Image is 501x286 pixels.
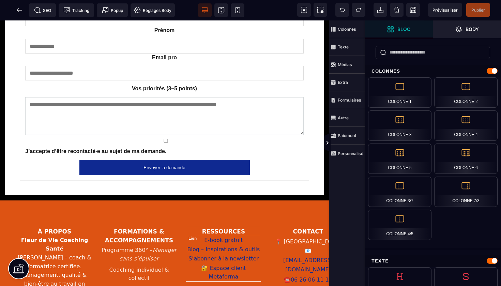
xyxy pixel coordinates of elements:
strong: Paiement [338,133,356,138]
nav: Liens ressources [186,215,261,261]
strong: Autre [338,115,349,120]
strong: Fleur de Vie Coaching Santé [21,216,88,232]
em: Manager sans s’épuiser [120,226,177,241]
div: Colonne 4 [434,110,498,141]
span: Métadata SEO [29,3,56,17]
address: 📍 [GEOGRAPHIC_DATA] 📧 ☎️ [271,216,346,265]
span: Retour [13,3,26,17]
div: Colonnes [365,65,501,77]
span: Défaire [335,3,349,17]
strong: Personnalisé [338,151,363,156]
h3: Formations & accompagnements [102,207,177,224]
span: Importer [374,3,387,17]
div: Colonne 5 [368,144,431,174]
div: Colonne 3/7 [368,177,431,207]
label: Prénom [25,6,304,14]
div: Colonne 1 [368,77,431,108]
div: Colonne 4/5 [368,210,431,240]
span: Texte [329,38,365,56]
h3: À propos [17,207,92,215]
span: Médias [329,56,365,74]
div: Texte [365,255,501,267]
span: Voir mobile [231,3,244,17]
span: Ouvrir les calques [433,20,501,38]
label: Vos priorités (3–5 points) [25,64,304,73]
strong: Médias [338,62,352,67]
h3: Ressources [186,207,261,215]
span: Autre [329,109,365,127]
li: Hypnose & constellations familiales [102,264,177,283]
span: Prévisualiser [432,7,458,13]
div: Colonne 7/3 [434,177,498,207]
span: Extra [329,74,365,91]
a: S’abonner à la newsletter [188,234,259,243]
span: Voir tablette [214,3,228,17]
a: Espace client Metaforma [186,243,261,261]
span: Personnalisé [329,145,365,162]
strong: Extra [338,80,348,85]
li: Programme 360° – [102,224,177,244]
span: Voir bureau [198,3,212,17]
a: [EMAIL_ADDRESS][DOMAIN_NAME] [271,235,346,254]
span: Colonnes [329,20,365,38]
h3: Contact [271,207,346,215]
a: E-book gratuit [204,215,243,225]
span: Enregistrer le contenu [466,3,490,17]
div: Colonne 6 [434,144,498,174]
span: Formulaires [329,91,365,109]
strong: Bloc [397,27,410,32]
span: SEO [34,7,51,14]
span: Afficher les vues [365,133,371,153]
div: Colonne 2 [434,77,498,108]
span: Enregistrer [406,3,420,17]
a: Blog – Inspirations & outils [187,225,260,234]
strong: Formulaires [338,97,361,103]
p: [PERSON_NAME] – coach & formatrice certifiée. Management, qualité & bien-être au travail en santé. [17,215,92,276]
span: Tracking [63,7,89,14]
span: Popup [102,7,123,14]
span: Nettoyage [390,3,404,17]
span: Ouvrir les blocs [365,20,433,38]
label: Email pro [25,33,304,42]
strong: Body [466,27,479,32]
span: Paiement [329,127,365,145]
span: Capture d'écran [314,3,327,17]
span: Code de suivi [59,3,94,17]
label: J’accepte d’être recontacté·e au sujet de ma demande. [25,127,166,135]
span: Voir les composants [297,3,311,17]
strong: Colonnes [338,27,356,32]
span: Favicon [131,3,175,17]
strong: Texte [338,44,349,49]
span: Créer une alerte modale [97,3,128,17]
li: Coaching individuel & collectif [102,244,177,264]
span: Réglages Body [134,7,171,14]
span: Aperçu [428,3,462,17]
span: Publier [471,7,485,13]
a: 06 26 06 11 14 [291,254,332,265]
button: Envoyer la demande [79,139,250,155]
div: Colonne 3 [368,110,431,141]
span: Rétablir [352,3,365,17]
